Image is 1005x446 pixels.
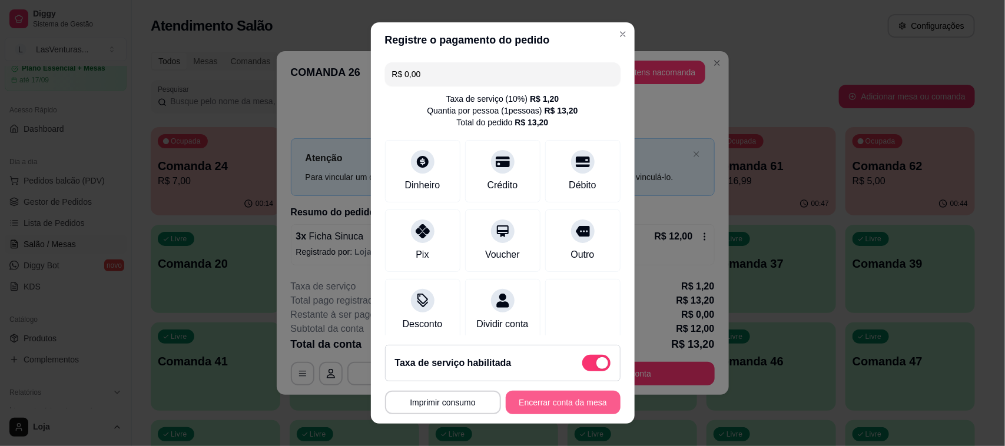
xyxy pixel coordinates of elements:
div: Crédito [487,178,518,192]
button: Imprimir consumo [385,391,501,414]
h2: Taxa de serviço habilitada [395,356,512,370]
div: Dividir conta [476,317,528,331]
button: Close [613,25,632,44]
div: Débito [569,178,596,192]
div: Total do pedido [457,117,549,128]
div: Quantia por pessoa ( 1 pessoas) [427,105,578,117]
header: Registre o pagamento do pedido [371,22,635,58]
div: Outro [571,248,594,262]
div: Taxa de serviço ( 10 %) [446,93,559,105]
div: Desconto [403,317,443,331]
div: R$ 13,20 [545,105,578,117]
div: Voucher [485,248,520,262]
div: R$ 1,20 [530,93,559,105]
div: Dinheiro [405,178,440,192]
input: Ex.: hambúrguer de cordeiro [392,62,613,86]
div: Pix [416,248,429,262]
div: R$ 13,20 [515,117,549,128]
button: Encerrar conta da mesa [506,391,621,414]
